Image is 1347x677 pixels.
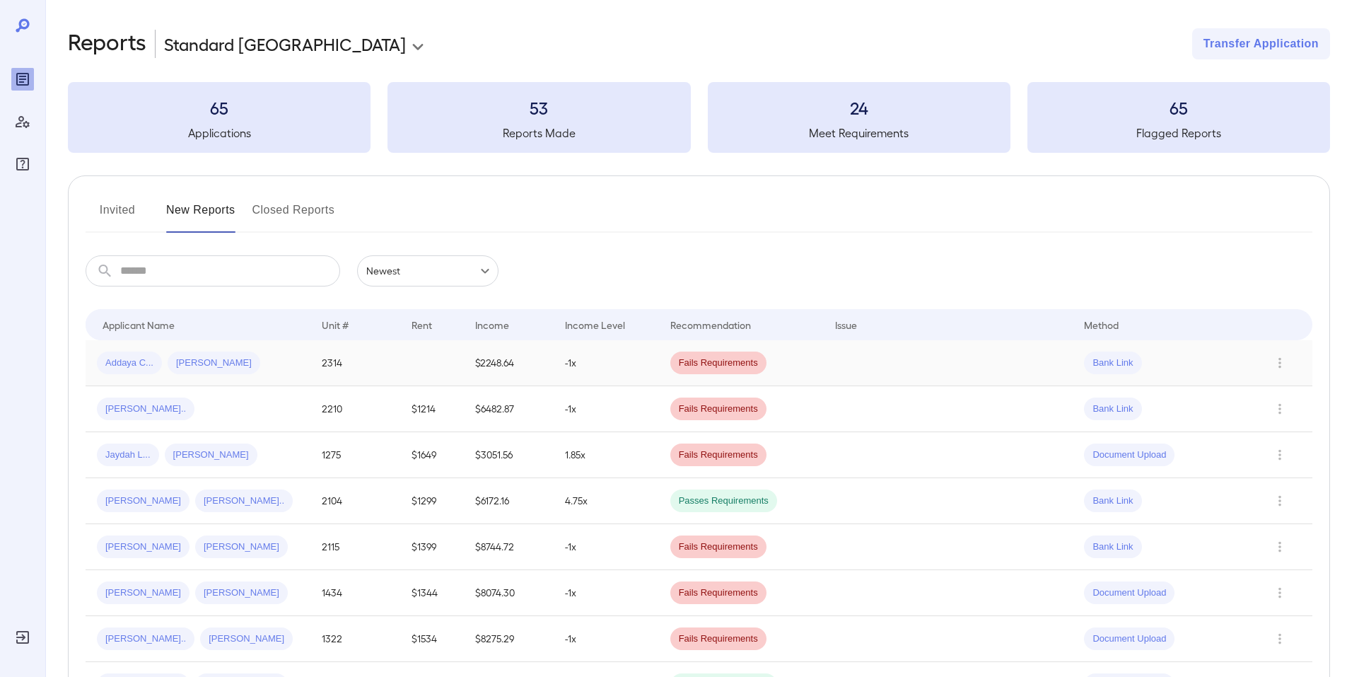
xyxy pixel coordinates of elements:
button: Row Actions [1269,581,1291,604]
div: Rent [412,316,434,333]
span: Document Upload [1084,632,1174,646]
div: FAQ [11,153,34,175]
td: $1299 [400,478,463,524]
button: Row Actions [1269,352,1291,374]
div: Reports [11,68,34,91]
td: 1.85x [554,432,659,478]
div: Recommendation [670,316,751,333]
span: Fails Requirements [670,632,766,646]
h3: 24 [708,96,1010,119]
td: $6172.16 [464,478,554,524]
td: 2115 [310,524,400,570]
h2: Reports [68,28,146,59]
td: 2104 [310,478,400,524]
button: Invited [86,199,149,233]
span: Jaydah L... [97,449,159,462]
h5: Reports Made [387,125,690,141]
td: 4.75x [554,478,659,524]
button: Row Actions [1269,444,1291,466]
button: Row Actions [1269,490,1291,512]
td: 1434 [310,570,400,616]
div: Unit # [322,316,349,333]
h3: 65 [68,96,371,119]
td: -1x [554,616,659,662]
div: Log Out [11,626,34,649]
button: Row Actions [1269,536,1291,558]
button: Closed Reports [252,199,335,233]
td: -1x [554,524,659,570]
span: Addaya C... [97,357,162,370]
span: Fails Requirements [670,540,766,554]
span: Fails Requirements [670,403,766,416]
div: Newest [357,255,498,287]
div: Manage Users [11,110,34,133]
span: Passes Requirements [670,494,777,508]
td: $3051.56 [464,432,554,478]
td: $8074.30 [464,570,554,616]
span: Bank Link [1084,357,1141,370]
span: [PERSON_NAME] [97,540,189,554]
p: Standard [GEOGRAPHIC_DATA] [164,33,406,55]
span: Bank Link [1084,403,1141,416]
td: $8744.72 [464,524,554,570]
td: 2210 [310,386,400,432]
span: [PERSON_NAME].. [195,494,293,508]
span: [PERSON_NAME] [97,494,189,508]
td: -1x [554,340,659,386]
td: $1214 [400,386,463,432]
span: [PERSON_NAME].. [97,403,194,416]
span: Document Upload [1084,586,1174,600]
span: [PERSON_NAME] [195,586,288,600]
span: [PERSON_NAME].. [97,632,194,646]
div: Income Level [565,316,625,333]
h5: Meet Requirements [708,125,1010,141]
span: Bank Link [1084,494,1141,508]
span: [PERSON_NAME] [97,586,189,600]
span: [PERSON_NAME] [195,540,288,554]
button: Row Actions [1269,627,1291,650]
h5: Applications [68,125,371,141]
td: -1x [554,386,659,432]
button: New Reports [166,199,235,233]
td: 2314 [310,340,400,386]
div: Method [1084,316,1119,333]
h3: 65 [1027,96,1330,119]
span: Fails Requirements [670,449,766,462]
td: 1322 [310,616,400,662]
div: Applicant Name [103,316,175,333]
td: 1275 [310,432,400,478]
h5: Flagged Reports [1027,125,1330,141]
div: Issue [835,316,858,333]
span: [PERSON_NAME] [200,632,293,646]
td: $1399 [400,524,463,570]
h3: 53 [387,96,690,119]
span: [PERSON_NAME] [168,357,260,370]
span: Document Upload [1084,449,1174,462]
span: Fails Requirements [670,586,766,600]
td: $8275.29 [464,616,554,662]
div: Income [475,316,509,333]
td: $1344 [400,570,463,616]
td: $1534 [400,616,463,662]
button: Row Actions [1269,398,1291,420]
span: [PERSON_NAME] [165,449,257,462]
span: Bank Link [1084,540,1141,554]
summary: 65Applications53Reports Made24Meet Requirements65Flagged Reports [68,82,1330,153]
button: Transfer Application [1192,28,1330,59]
td: -1x [554,570,659,616]
td: $2248.64 [464,340,554,386]
td: $6482.87 [464,386,554,432]
td: $1649 [400,432,463,478]
span: Fails Requirements [670,357,766,370]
